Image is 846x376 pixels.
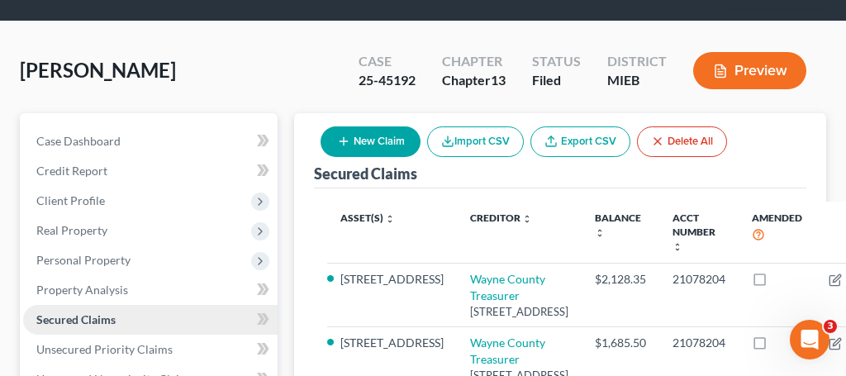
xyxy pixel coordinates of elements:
span: 3 [824,320,837,333]
button: Delete All [637,126,727,157]
a: Acct Number unfold_more [673,212,715,252]
i: unfold_more [673,242,682,252]
div: Secured Claims [314,164,417,183]
a: Wayne County Treasurer [470,272,545,302]
i: unfold_more [595,228,605,238]
span: Property Analysis [36,283,128,297]
th: Amended [739,202,815,264]
a: Unsecured Priority Claims [23,335,278,364]
div: MIEB [607,71,667,90]
div: Case [359,52,416,71]
div: Chapter [442,52,506,71]
a: Wayne County Treasurer [470,336,545,366]
a: Property Analysis [23,275,278,305]
a: Creditor unfold_more [470,212,532,224]
span: Unsecured Priority Claims [36,342,173,356]
span: 13 [491,72,506,88]
div: $1,685.50 [595,335,646,351]
a: Credit Report [23,156,278,186]
button: Import CSV [427,126,524,157]
i: unfold_more [522,214,532,224]
li: [STREET_ADDRESS] [340,335,444,351]
a: Asset(s) unfold_more [340,212,395,224]
span: Case Dashboard [36,134,121,148]
div: $2,128.35 [595,271,646,288]
span: Client Profile [36,193,105,207]
div: 21078204 [673,335,725,351]
a: Balance unfold_more [595,212,641,238]
div: District [607,52,667,71]
span: Real Property [36,223,107,237]
span: [PERSON_NAME] [20,58,176,82]
iframe: Intercom live chat [790,320,829,359]
i: unfold_more [385,214,395,224]
a: Secured Claims [23,305,278,335]
button: New Claim [321,126,421,157]
a: Case Dashboard [23,126,278,156]
span: Credit Report [36,164,107,178]
div: 21078204 [673,271,725,288]
span: Secured Claims [36,312,116,326]
a: Export CSV [530,126,630,157]
button: Preview [693,52,806,89]
div: Status [532,52,581,71]
li: [STREET_ADDRESS] [340,271,444,288]
span: Personal Property [36,253,131,267]
div: [STREET_ADDRESS] [470,304,568,320]
div: Chapter [442,71,506,90]
div: 25-45192 [359,71,416,90]
div: Filed [532,71,581,90]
